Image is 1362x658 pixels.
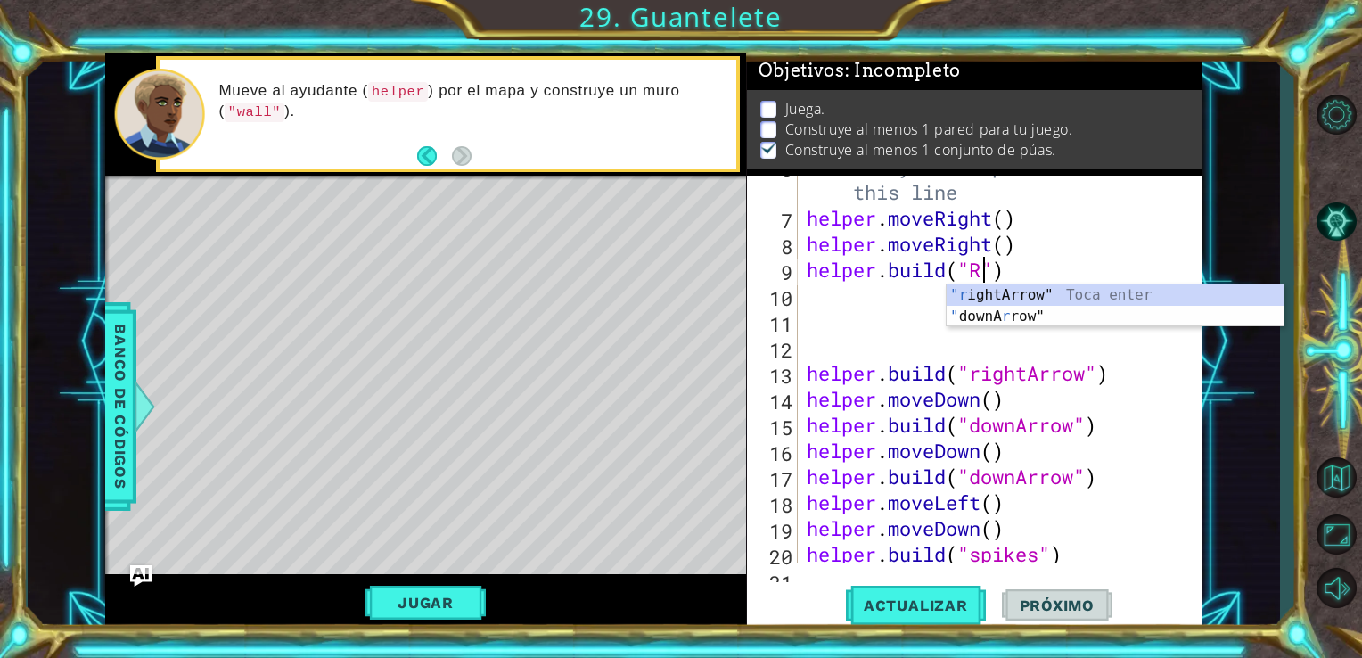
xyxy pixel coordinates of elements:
[751,363,798,389] div: 13
[751,311,798,337] div: 11
[751,156,798,208] div: 6
[751,440,798,466] div: 16
[452,146,472,166] button: Next
[751,337,798,363] div: 12
[845,60,961,81] span: : Incompleto
[1310,198,1362,246] button: Pista IA
[751,492,798,518] div: 18
[751,389,798,415] div: 14
[751,234,798,259] div: 8
[1310,563,1362,612] button: Sonido apagado
[751,518,798,544] div: 19
[368,82,428,102] code: helper
[760,140,778,154] img: Check mark for checkbox
[785,140,1056,160] p: Construye al menos 1 conjunto de púas.
[1002,596,1112,614] span: Próximo
[751,259,798,285] div: 9
[218,81,724,122] p: Mueve al ayudante ( ) por el mapa y construye un muro ( ).
[759,60,962,82] span: Objetivos
[1310,451,1362,503] button: Volver al mapa
[846,596,986,614] span: Actualizar
[751,208,798,234] div: 7
[785,119,1073,139] p: Construye al menos 1 pared para tu juego.
[225,103,284,122] code: "wall"
[1310,448,1362,507] a: Volver al mapa
[1310,91,1362,139] button: Opciones de nivel
[751,466,798,492] div: 17
[785,99,825,119] p: Juega.
[365,586,486,620] button: Jugar
[1310,510,1362,558] button: Maximizar navegador
[130,565,152,587] button: Ask AI
[751,285,798,311] div: 10
[846,582,986,628] button: Actualizar
[106,314,135,498] span: Banco de códigos
[1002,582,1112,628] button: Próximo
[751,544,798,570] div: 20
[417,146,452,166] button: Back
[751,570,798,596] div: 21
[751,415,798,440] div: 15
